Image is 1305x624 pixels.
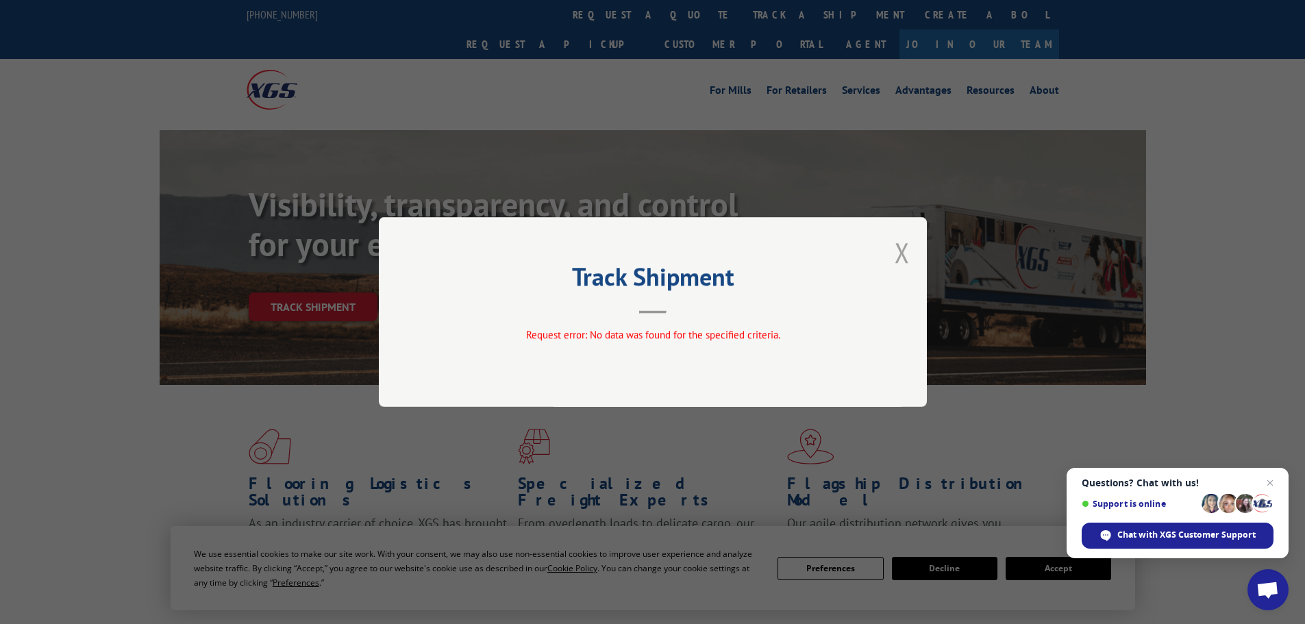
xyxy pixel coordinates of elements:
div: Open chat [1247,569,1289,610]
h2: Track Shipment [447,267,858,293]
span: Request error: No data was found for the specified criteria. [525,328,780,341]
span: Close chat [1262,475,1278,491]
span: Support is online [1082,499,1197,509]
span: Chat with XGS Customer Support [1117,529,1256,541]
button: Close modal [895,234,910,271]
div: Chat with XGS Customer Support [1082,523,1273,549]
span: Questions? Chat with us! [1082,477,1273,488]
